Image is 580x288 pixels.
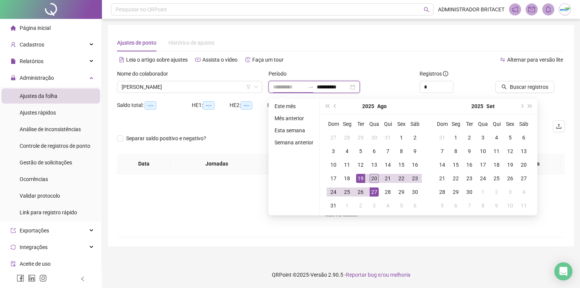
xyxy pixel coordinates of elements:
[327,185,340,199] td: 2025-08-24
[519,187,528,197] div: 4
[463,199,476,212] td: 2025-10-07
[356,201,365,210] div: 2
[329,174,338,183] div: 17
[395,144,408,158] td: 2025-08-08
[267,101,305,110] div: HE 3:
[383,147,392,156] div: 7
[451,160,460,169] div: 15
[11,245,16,250] span: sync
[410,187,420,197] div: 30
[354,117,367,131] th: Ter
[356,147,365,156] div: 5
[495,81,554,93] button: Buscar registros
[478,201,487,210] div: 8
[354,185,367,199] td: 2025-08-26
[20,228,49,234] span: Exportações
[367,158,381,172] td: 2025-08-13
[395,172,408,185] td: 2025-08-22
[367,131,381,144] td: 2025-07-30
[506,174,515,183] div: 26
[123,134,209,142] span: Separar saldo positivo e negativo?
[329,201,338,210] div: 31
[117,70,173,78] label: Nome do colaborador
[554,262,572,280] div: Open Intercom Messenger
[20,143,90,149] span: Controle de registros de ponto
[340,131,354,144] td: 2025-07-28
[252,57,284,63] span: Faça um tour
[506,160,515,169] div: 19
[435,185,449,199] td: 2025-09-28
[438,187,447,197] div: 28
[202,57,238,63] span: Assista o vídeo
[556,123,562,129] span: upload
[310,272,327,278] span: Versão
[517,144,531,158] td: 2025-09-13
[20,110,56,116] span: Ajustes rápidos
[20,193,60,199] span: Validar protocolo
[342,133,352,142] div: 28
[517,117,531,131] th: Sáb
[395,158,408,172] td: 2025-08-15
[408,185,422,199] td: 2025-08-30
[408,172,422,185] td: 2025-08-23
[410,174,420,183] div: 23
[465,160,474,169] div: 16
[492,160,501,169] div: 18
[395,185,408,199] td: 2025-08-29
[395,131,408,144] td: 2025-08-01
[435,144,449,158] td: 2025-09-07
[383,133,392,142] div: 31
[478,174,487,183] div: 24
[383,187,392,197] div: 28
[486,99,495,114] button: month panel
[410,133,420,142] div: 2
[11,42,16,47] span: user-add
[246,85,251,89] span: filter
[408,158,422,172] td: 2025-08-16
[510,83,548,91] span: Buscar registros
[367,199,381,212] td: 2025-09-03
[245,57,250,62] span: history
[465,174,474,183] div: 23
[490,144,503,158] td: 2025-09-11
[438,201,447,210] div: 5
[465,201,474,210] div: 7
[410,147,420,156] div: 9
[20,209,77,215] span: Link para registro rápido
[435,199,449,212] td: 2025-10-05
[395,199,408,212] td: 2025-09-05
[443,71,448,76] span: info-circle
[340,158,354,172] td: 2025-08-11
[503,131,517,144] td: 2025-09-05
[526,99,534,114] button: super-next-year
[340,117,354,131] th: Seg
[356,133,365,142] div: 29
[20,58,43,64] span: Relatórios
[503,185,517,199] td: 2025-10-03
[490,185,503,199] td: 2025-10-02
[397,133,406,142] div: 1
[367,172,381,185] td: 2025-08-20
[435,117,449,131] th: Dom
[192,101,230,110] div: HE 1:
[395,117,408,131] th: Sex
[308,84,314,90] span: swap-right
[308,84,314,90] span: to
[559,4,571,15] img: 73035
[20,159,72,166] span: Gestão de solicitações
[490,117,503,131] th: Qui
[20,93,57,99] span: Ajustes da folha
[397,201,406,210] div: 5
[397,147,406,156] div: 8
[478,160,487,169] div: 17
[490,131,503,144] td: 2025-09-04
[362,99,374,114] button: year panel
[519,160,528,169] div: 20
[519,147,528,156] div: 13
[438,5,504,14] span: ADMINISTRADOR BRITACET
[342,147,352,156] div: 4
[340,144,354,158] td: 2025-08-04
[11,261,16,266] span: audit
[465,187,474,197] div: 30
[397,160,406,169] div: 15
